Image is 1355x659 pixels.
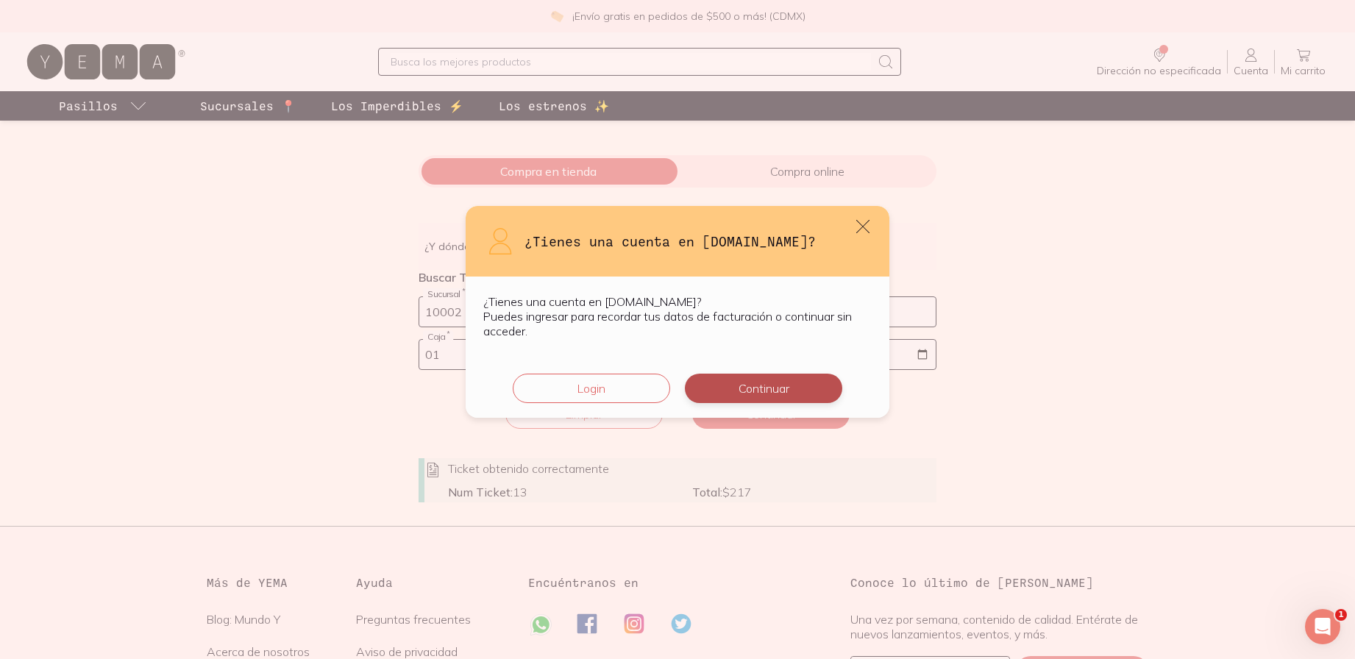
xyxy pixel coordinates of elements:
iframe: Intercom live chat [1305,609,1340,644]
p: ¿Tienes una cuenta en [DOMAIN_NAME]? Puedes ingresar para recordar tus datos de facturación o con... [483,294,872,338]
h3: ¿Tienes una cuenta en [DOMAIN_NAME]? [524,232,872,251]
span: 1 [1335,609,1347,621]
div: default [466,206,889,418]
button: Continuar [685,374,842,403]
button: Login [513,374,670,403]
